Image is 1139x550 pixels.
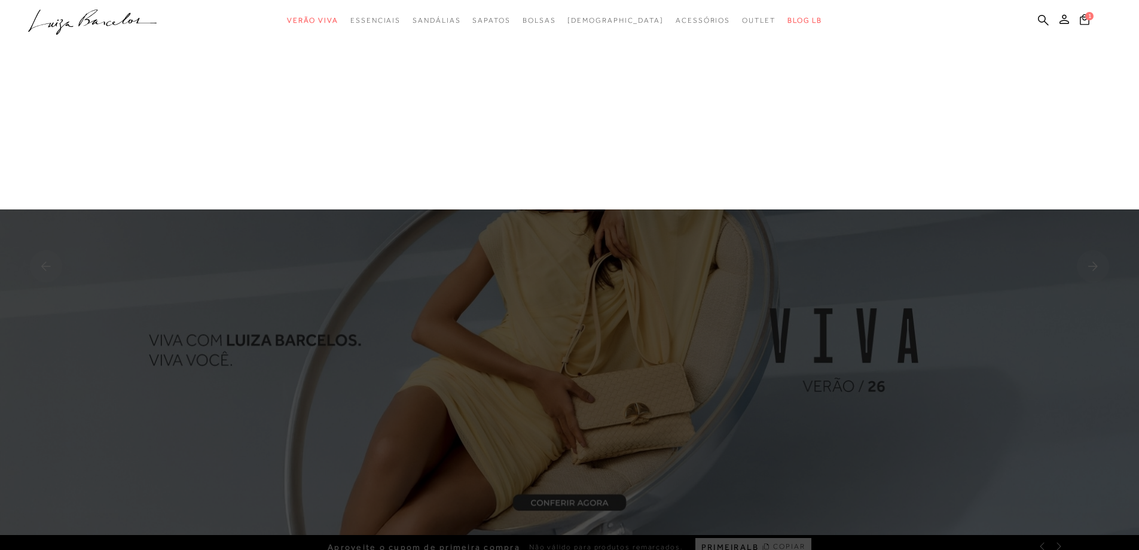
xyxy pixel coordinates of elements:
span: Acessórios [676,16,730,25]
span: Outlet [742,16,775,25]
a: categoryNavScreenReaderText [676,10,730,32]
span: BLOG LB [787,16,822,25]
button: 1 [1076,13,1093,29]
a: categoryNavScreenReaderText [350,10,401,32]
a: categoryNavScreenReaderText [413,10,460,32]
span: [DEMOGRAPHIC_DATA] [567,16,664,25]
span: Verão Viva [287,16,338,25]
span: Sapatos [472,16,510,25]
span: Bolsas [523,16,556,25]
a: categoryNavScreenReaderText [523,10,556,32]
a: categoryNavScreenReaderText [287,10,338,32]
span: 1 [1085,12,1094,20]
a: noSubCategoriesText [567,10,664,32]
span: Essenciais [350,16,401,25]
a: categoryNavScreenReaderText [742,10,775,32]
a: categoryNavScreenReaderText [472,10,510,32]
a: BLOG LB [787,10,822,32]
span: Sandálias [413,16,460,25]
